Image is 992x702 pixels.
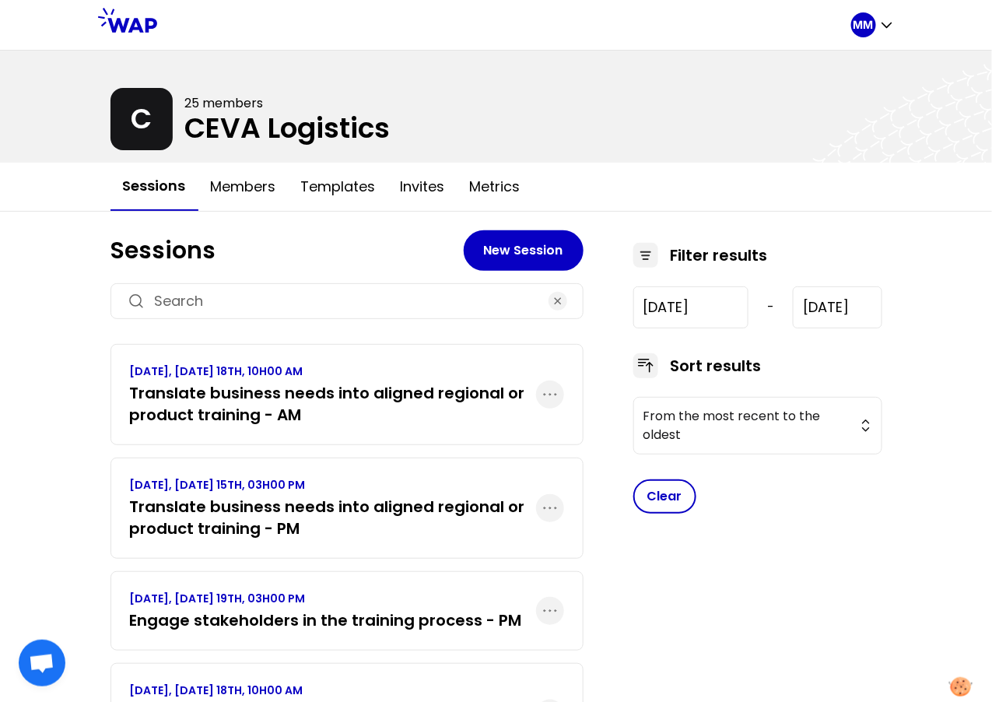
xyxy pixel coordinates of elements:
button: From the most recent to the oldest [633,397,882,455]
p: [DATE], [DATE] 18TH, 10H00 AM [130,683,536,698]
a: [DATE], [DATE] 18TH, 10H00 AMTranslate business needs into aligned regional or product training - AM [130,363,536,426]
p: [DATE], [DATE] 19TH, 03H00 PM [130,591,522,606]
button: Templates [289,163,388,210]
input: YYYY-M-D [633,286,749,328]
h1: Sessions [110,237,464,265]
p: [DATE], [DATE] 18TH, 10H00 AM [130,363,536,379]
button: Clear [633,479,696,514]
a: [DATE], [DATE] 15TH, 03H00 PMTranslate business needs into aligned regional or product training - PM [130,477,536,539]
input: YYYY-M-D [793,286,882,328]
button: Metrics [457,163,533,210]
span: From the most recent to the oldest [643,407,850,444]
button: Members [198,163,289,210]
input: Search [155,290,539,312]
button: New Session [464,230,584,271]
a: [DATE], [DATE] 19TH, 03H00 PMEngage stakeholders in the training process - PM [130,591,522,631]
h3: Translate business needs into aligned regional or product training - PM [130,496,536,539]
p: [DATE], [DATE] 15TH, 03H00 PM [130,477,536,493]
button: MM [851,12,895,37]
h3: Translate business needs into aligned regional or product training - AM [130,382,536,426]
button: Invites [388,163,457,210]
h3: Sort results [671,355,762,377]
div: Ouvrir le chat [19,640,65,686]
h3: Engage stakeholders in the training process - PM [130,609,522,631]
h3: Filter results [671,244,768,266]
p: MM [854,17,874,33]
button: Sessions [110,163,198,211]
span: - [767,298,774,317]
